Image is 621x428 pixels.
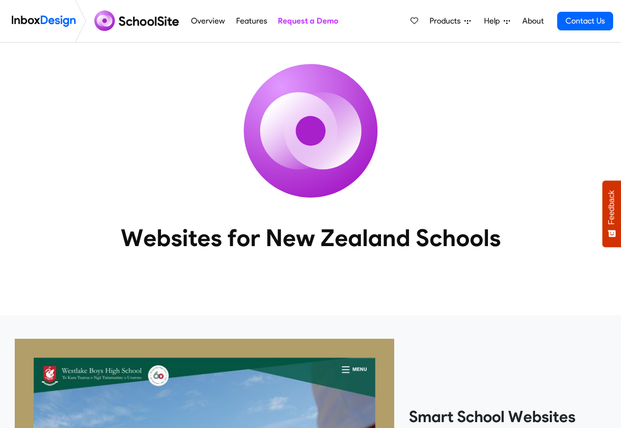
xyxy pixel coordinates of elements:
[426,11,475,31] a: Products
[430,15,464,27] span: Products
[602,180,621,247] button: Feedback - Show survey
[189,11,228,31] a: Overview
[90,9,186,33] img: schoolsite logo
[233,11,270,31] a: Features
[480,11,514,31] a: Help
[557,12,613,30] a: Contact Us
[409,407,606,427] heading: Smart School Websites
[275,11,341,31] a: Request a Demo
[607,190,616,225] span: Feedback
[222,43,399,219] img: icon_schoolsite.svg
[484,15,504,27] span: Help
[519,11,546,31] a: About
[78,223,544,252] heading: Websites for New Zealand Schools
